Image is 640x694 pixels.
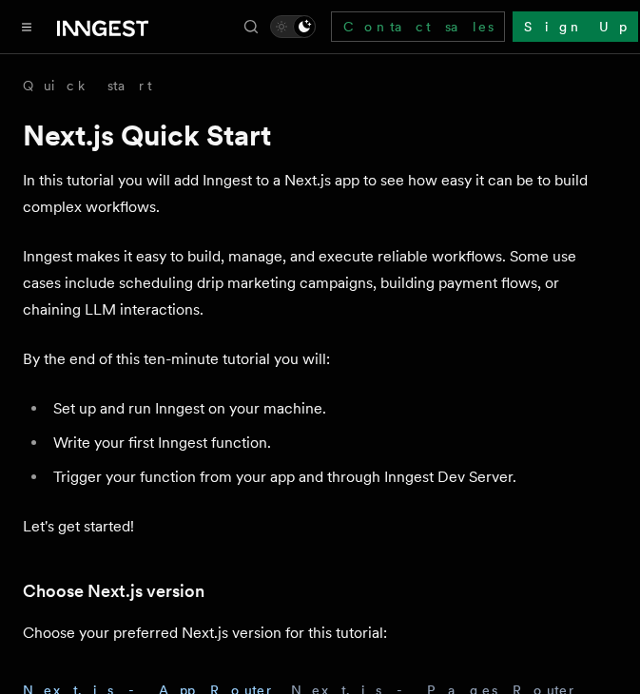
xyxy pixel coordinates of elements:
p: Choose your preferred Next.js version for this tutorial: [23,620,617,646]
p: Inngest makes it easy to build, manage, and execute reliable workflows. Some use cases include sc... [23,243,617,323]
li: Set up and run Inngest on your machine. [48,395,617,422]
a: Quick start [23,76,152,95]
h1: Next.js Quick Start [23,118,617,152]
button: Toggle navigation [15,15,38,38]
button: Toggle dark mode [270,15,316,38]
a: Choose Next.js version [23,578,204,605]
li: Trigger your function from your app and through Inngest Dev Server. [48,464,617,491]
li: Write your first Inngest function. [48,430,617,456]
p: By the end of this ten-minute tutorial you will: [23,346,617,373]
a: Contact sales [331,11,505,42]
p: Let's get started! [23,513,617,540]
button: Find something... [240,15,262,38]
a: Sign Up [513,11,638,42]
p: In this tutorial you will add Inngest to a Next.js app to see how easy it can be to build complex... [23,167,617,221]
